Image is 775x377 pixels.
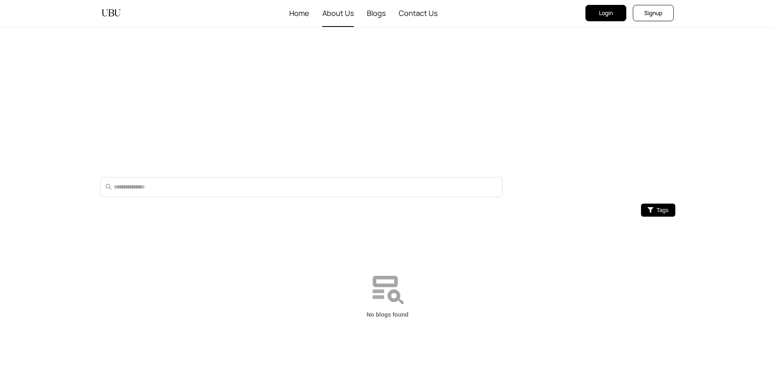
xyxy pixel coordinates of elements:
button: Login [585,5,626,21]
button: Tags [641,204,675,217]
div: No blogs found [363,271,412,318]
span: search [105,184,112,190]
span: Login [599,9,613,18]
span: Signup [644,9,662,18]
span: Tags [657,206,669,215]
button: Signup [633,5,674,21]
